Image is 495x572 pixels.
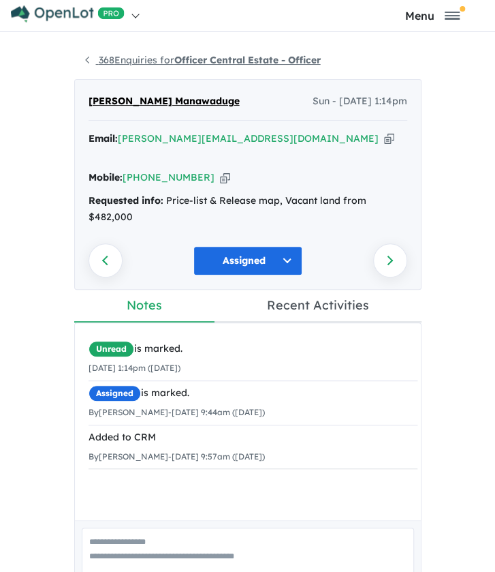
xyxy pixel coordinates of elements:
[89,93,240,110] span: [PERSON_NAME] Manawaduge
[220,170,230,185] button: Copy
[89,341,134,357] span: Unread
[174,54,321,66] strong: Officer Central Estate - Officer
[373,9,492,22] button: Toggle navigation
[89,385,141,402] span: Assigned
[118,132,379,145] a: [PERSON_NAME][EMAIL_ADDRESS][DOMAIN_NAME]
[89,407,265,417] small: By [PERSON_NAME] - [DATE] 9:44am ([DATE])
[11,5,125,22] img: Openlot PRO Logo White
[89,193,407,226] div: Price-list & Release map, Vacant land from $482,000
[89,451,265,462] small: By [PERSON_NAME] - [DATE] 9:57am ([DATE])
[89,430,417,446] div: Added to CRM
[214,290,421,323] a: Recent Activities
[85,54,321,66] a: 368Enquiries forOfficer Central Estate - Officer
[123,171,214,183] a: [PHONE_NUMBER]
[89,171,123,183] strong: Mobile:
[74,290,214,323] a: Notes
[89,385,417,402] div: is marked.
[313,93,407,110] span: Sun - [DATE] 1:14pm
[89,132,118,145] strong: Email:
[89,194,163,207] strong: Requested info:
[89,363,180,373] small: [DATE] 1:14pm ([DATE])
[74,52,421,69] nav: breadcrumb
[193,246,302,275] button: Assigned
[89,341,417,357] div: is marked.
[384,132,394,146] button: Copy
